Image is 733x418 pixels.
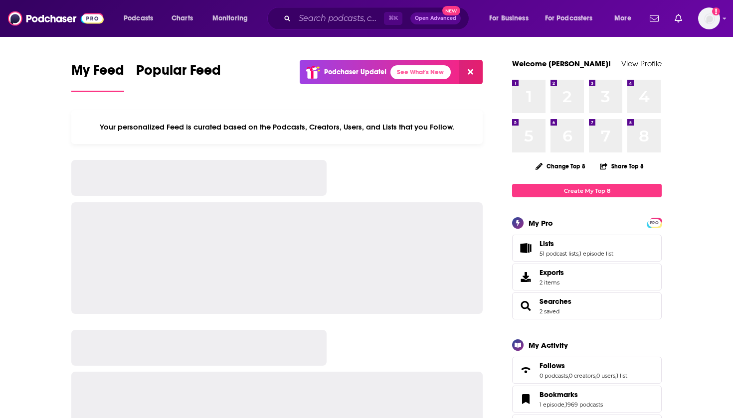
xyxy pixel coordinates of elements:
[516,363,536,377] a: Follows
[607,10,644,26] button: open menu
[540,361,627,370] a: Follows
[540,297,571,306] a: Searches
[568,372,569,379] span: ,
[489,11,529,25] span: For Business
[648,219,660,227] span: PRO
[540,239,613,248] a: Lists
[540,390,603,399] a: Bookmarks
[172,11,193,25] span: Charts
[529,340,568,350] div: My Activity
[646,10,663,27] a: Show notifications dropdown
[512,184,662,197] a: Create My Top 8
[614,11,631,25] span: More
[277,7,479,30] div: Search podcasts, credits, & more...
[540,279,564,286] span: 2 items
[539,10,607,26] button: open menu
[165,10,199,26] a: Charts
[117,10,166,26] button: open menu
[516,299,536,313] a: Searches
[442,6,460,15] span: New
[671,10,686,27] a: Show notifications dropdown
[540,390,578,399] span: Bookmarks
[136,62,221,92] a: Popular Feed
[124,11,153,25] span: Podcasts
[698,7,720,29] button: Show profile menu
[540,372,568,379] a: 0 podcasts
[205,10,261,26] button: open menu
[71,62,124,92] a: My Feed
[512,264,662,290] a: Exports
[579,250,613,257] a: 1 episode list
[616,372,627,379] a: 1 list
[415,16,456,21] span: Open Advanced
[596,372,615,379] a: 0 users
[512,292,662,319] span: Searches
[540,250,578,257] a: 51 podcast lists
[529,218,553,228] div: My Pro
[390,65,451,79] a: See What's New
[540,401,564,408] a: 1 episode
[564,401,565,408] span: ,
[516,241,536,255] a: Lists
[698,7,720,29] img: User Profile
[384,12,402,25] span: ⌘ K
[578,250,579,257] span: ,
[712,7,720,15] svg: Add a profile image
[512,357,662,384] span: Follows
[545,11,593,25] span: For Podcasters
[530,160,591,172] button: Change Top 8
[516,392,536,406] a: Bookmarks
[71,62,124,85] span: My Feed
[615,372,616,379] span: ,
[540,239,554,248] span: Lists
[621,59,662,68] a: View Profile
[324,68,386,76] p: Podchaser Update!
[595,372,596,379] span: ,
[599,156,644,176] button: Share Top 8
[565,401,603,408] a: 1969 podcasts
[512,59,611,68] a: Welcome [PERSON_NAME]!
[540,268,564,277] span: Exports
[71,110,483,144] div: Your personalized Feed is curated based on the Podcasts, Creators, Users, and Lists that you Follow.
[540,308,559,315] a: 2 saved
[295,10,384,26] input: Search podcasts, credits, & more...
[648,219,660,226] a: PRO
[512,386,662,413] span: Bookmarks
[136,62,221,85] span: Popular Feed
[482,10,541,26] button: open menu
[698,7,720,29] span: Logged in as Mark.Hayward
[212,11,248,25] span: Monitoring
[512,235,662,262] span: Lists
[8,9,104,28] img: Podchaser - Follow, Share and Rate Podcasts
[540,361,565,370] span: Follows
[410,12,461,24] button: Open AdvancedNew
[516,270,536,284] span: Exports
[569,372,595,379] a: 0 creators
